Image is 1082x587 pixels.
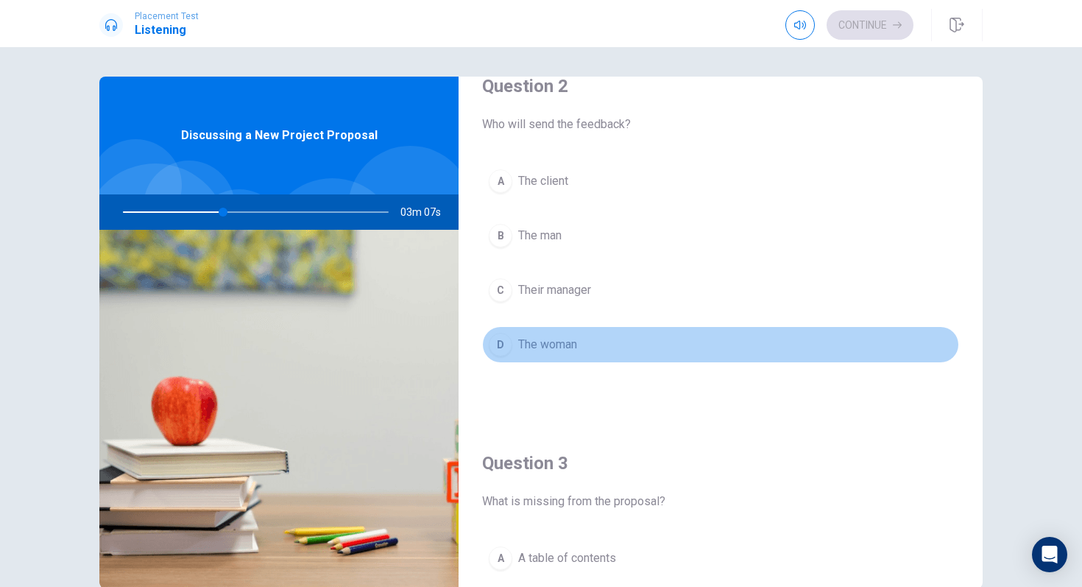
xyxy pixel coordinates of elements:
[489,278,512,302] div: C
[518,336,577,354] span: The woman
[518,227,562,245] span: The man
[135,21,199,39] h1: Listening
[482,326,959,363] button: DThe woman
[489,224,512,247] div: B
[482,163,959,200] button: AThe client
[482,272,959,309] button: CTheir manager
[489,169,512,193] div: A
[482,74,959,98] h4: Question 2
[1032,537,1067,572] div: Open Intercom Messenger
[135,11,199,21] span: Placement Test
[489,333,512,356] div: D
[489,546,512,570] div: A
[518,549,616,567] span: A table of contents
[181,127,378,144] span: Discussing a New Project Proposal
[482,493,959,510] span: What is missing from the proposal?
[518,172,568,190] span: The client
[400,194,453,230] span: 03m 07s
[482,217,959,254] button: BThe man
[518,281,591,299] span: Their manager
[482,540,959,577] button: AA table of contents
[482,116,959,133] span: Who will send the feedback?
[482,451,959,475] h4: Question 3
